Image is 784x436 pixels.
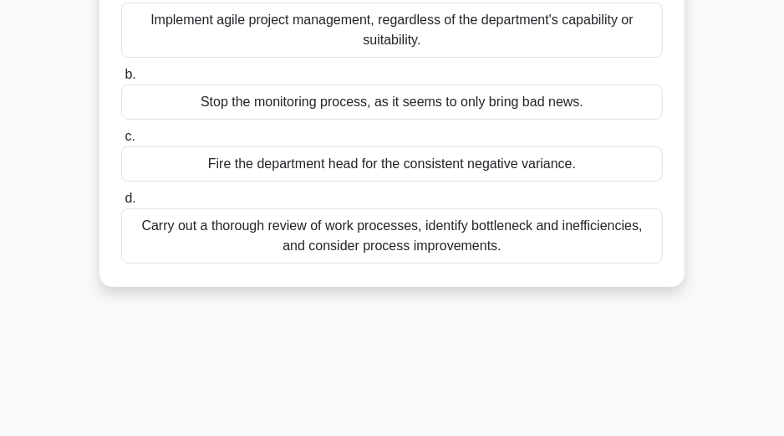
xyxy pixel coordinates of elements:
div: Fire the department head for the consistent negative variance. [121,146,663,182]
span: c. [125,129,135,143]
span: d. [125,191,135,205]
div: Stop the monitoring process, as it seems to only bring bad news. [121,85,663,120]
span: b. [125,67,135,81]
div: Implement agile project management, regardless of the department's capability or suitability. [121,3,663,58]
div: Carry out a thorough review of work processes, identify bottleneck and inefficiencies, and consid... [121,208,663,264]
